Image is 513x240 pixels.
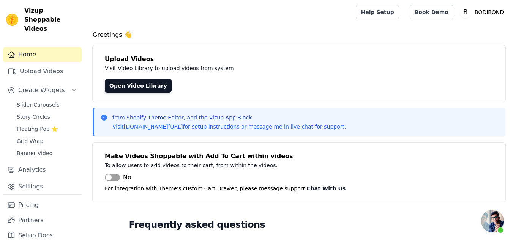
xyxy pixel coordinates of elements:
[6,14,18,26] img: Vizup
[3,162,82,177] a: Analytics
[3,198,82,213] a: Pricing
[105,64,445,73] p: Visit Video Library to upload videos from system
[12,148,82,158] a: Banner Video
[105,152,493,161] h4: Make Videos Shoppable with Add To Cart within videos
[3,83,82,98] button: Create Widgets
[3,47,82,62] a: Home
[17,101,60,108] span: Slider Carousels
[12,136,82,146] a: Grid Wrap
[356,5,399,19] a: Help Setup
[12,111,82,122] a: Story Circles
[123,173,131,182] span: No
[18,86,65,95] span: Create Widgets
[17,137,43,145] span: Grid Wrap
[105,161,445,170] p: To allow users to add videos to their cart, from within the videos.
[3,64,82,79] a: Upload Videos
[105,55,493,64] h4: Upload Videos
[463,8,468,16] text: B
[129,217,469,232] h2: Frequently asked questions
[12,99,82,110] a: Slider Carousels
[3,179,82,194] a: Settings
[459,5,507,19] button: B BODIBOND
[105,184,493,193] p: For integration with Theme's custom Cart Drawer, please message support.
[17,125,58,133] span: Floating-Pop ⭐
[124,124,183,130] a: [DOMAIN_NAME][URL]
[3,213,82,228] a: Partners
[93,30,505,39] h4: Greetings 👋!
[105,79,172,93] a: Open Video Library
[410,5,453,19] a: Book Demo
[17,113,50,121] span: Story Circles
[17,149,52,157] span: Banner Video
[112,114,346,121] p: from Shopify Theme Editor, add the Vizup App Block
[307,184,346,193] button: Chat With Us
[112,123,346,130] p: Visit for setup instructions or message me in live chat for support.
[481,210,504,232] div: Open chat
[24,6,79,33] span: Vizup Shoppable Videos
[12,124,82,134] a: Floating-Pop ⭐
[472,5,507,19] p: BODIBOND
[105,173,131,182] button: No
